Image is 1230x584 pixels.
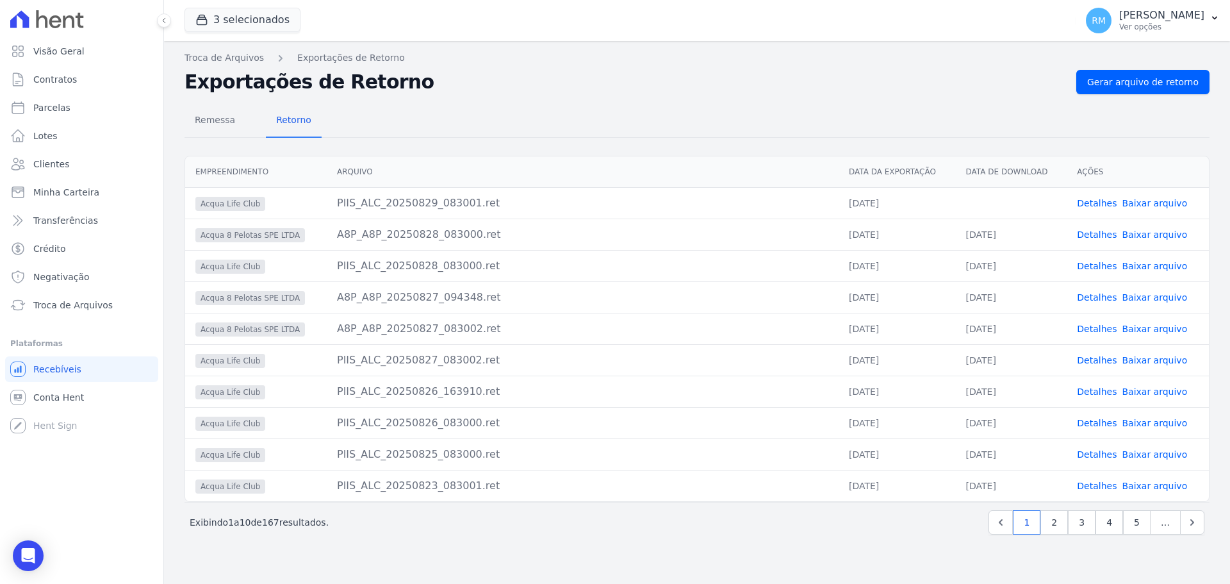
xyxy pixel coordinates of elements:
nav: Tab selector [184,104,322,138]
a: 3 [1068,510,1095,535]
th: Empreendimento [185,156,327,188]
div: A8P_A8P_20250827_083002.ret [337,321,828,337]
a: Minha Carteira [5,179,158,205]
a: Next [1180,510,1204,535]
span: Parcelas [33,101,70,114]
span: Negativação [33,271,90,283]
a: Conta Hent [5,385,158,410]
div: PIIS_ALC_20250825_083000.ret [337,447,828,462]
span: 10 [240,517,251,528]
div: A8P_A8P_20250828_083000.ret [337,227,828,242]
a: Baixar arquivo [1122,261,1187,271]
td: [DATE] [956,376,1067,407]
span: Gerar arquivo de retorno [1087,76,1199,88]
span: Recebíveis [33,363,81,376]
th: Ações [1067,156,1209,188]
span: Acqua Life Club [195,385,265,399]
a: Detalhes [1077,198,1117,208]
div: A8P_A8P_20250827_094348.ret [337,290,828,305]
a: Transferências [5,208,158,233]
span: Conta Hent [33,391,84,404]
a: Detalhes [1077,418,1117,428]
a: Remessa [184,104,245,138]
a: Baixar arquivo [1122,324,1187,334]
span: Acqua Life Club [195,448,265,462]
span: Acqua Life Club [195,417,265,431]
a: Detalhes [1077,292,1117,303]
a: Baixar arquivo [1122,198,1187,208]
td: [DATE] [956,250,1067,281]
td: [DATE] [956,313,1067,344]
div: PIIS_ALC_20250826_083000.ret [337,415,828,431]
span: Contratos [33,73,77,86]
a: Baixar arquivo [1122,449,1187,460]
td: [DATE] [956,470,1067,501]
h2: Exportações de Retorno [184,71,1066,94]
nav: Breadcrumb [184,51,1209,65]
span: Crédito [33,242,66,255]
span: Remessa [187,107,243,133]
a: Troca de Arquivos [5,292,158,318]
td: [DATE] [839,281,956,313]
td: [DATE] [839,313,956,344]
a: Gerar arquivo de retorno [1076,70,1209,94]
span: Acqua 8 Pelotas SPE LTDA [195,228,305,242]
td: [DATE] [839,470,956,501]
span: Transferências [33,214,98,227]
span: Acqua Life Club [195,197,265,211]
a: Previous [988,510,1013,535]
span: Acqua Life Club [195,260,265,274]
td: [DATE] [956,281,1067,313]
div: PIIS_ALC_20250826_163910.ret [337,384,828,399]
span: Acqua 8 Pelotas SPE LTDA [195,291,305,305]
a: Baixar arquivo [1122,229,1187,240]
span: Acqua 8 Pelotas SPE LTDA [195,322,305,337]
span: RM [1092,16,1106,25]
span: Acqua Life Club [195,354,265,368]
span: Minha Carteira [33,186,99,199]
span: Clientes [33,158,69,171]
td: [DATE] [839,187,956,219]
a: Baixar arquivo [1122,418,1187,428]
a: Crédito [5,236,158,262]
th: Data da Exportação [839,156,956,188]
a: Baixar arquivo [1122,387,1187,397]
a: 5 [1123,510,1151,535]
div: PIIS_ALC_20250828_083000.ret [337,258,828,274]
a: Detalhes [1077,229,1117,240]
a: Visão Geral [5,38,158,64]
a: Detalhes [1077,387,1117,397]
td: [DATE] [839,344,956,376]
a: Parcelas [5,95,158,121]
a: 1 [1013,510,1040,535]
a: Retorno [266,104,322,138]
th: Arquivo [327,156,839,188]
span: Lotes [33,129,58,142]
a: Detalhes [1077,449,1117,460]
a: 4 [1095,510,1123,535]
span: Troca de Arquivos [33,299,113,312]
td: [DATE] [839,438,956,470]
td: [DATE] [839,376,956,407]
button: 3 selecionados [184,8,300,32]
a: Detalhes [1077,481,1117,491]
p: Exibindo a de resultados. [190,516,329,529]
a: Clientes [5,151,158,177]
a: Troca de Arquivos [184,51,264,65]
td: [DATE] [956,407,1067,438]
td: [DATE] [956,438,1067,470]
a: Baixar arquivo [1122,292,1187,303]
td: [DATE] [956,344,1067,376]
th: Data de Download [956,156,1067,188]
span: Visão Geral [33,45,85,58]
span: 1 [228,517,234,528]
a: Detalhes [1077,261,1117,271]
span: … [1150,510,1181,535]
td: [DATE] [839,250,956,281]
a: Recebíveis [5,356,158,382]
td: [DATE] [956,219,1067,250]
p: Ver opções [1119,22,1204,32]
a: Baixar arquivo [1122,481,1187,491]
span: 167 [262,517,279,528]
a: Baixar arquivo [1122,355,1187,365]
